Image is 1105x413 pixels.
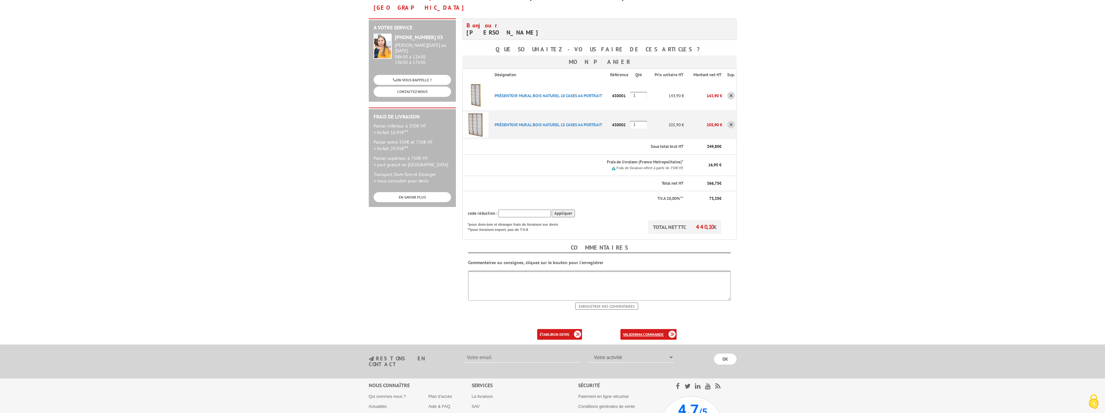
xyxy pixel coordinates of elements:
a: Qui sommes nous ? [369,394,406,399]
span: > port gratuit en [GEOGRAPHIC_DATA] [374,162,448,168]
b: Que souhaitez-vous faire de ces articles ? [496,46,703,53]
div: [PERSON_NAME][DATE] au [DATE] [395,43,451,54]
a: Paiement en ligne sécurisé [578,394,628,399]
span: Bonjour [467,22,501,29]
img: widget-service.jpg [374,34,392,59]
p: T.V.A 20,00%** [468,196,683,202]
span: > forfait 16.95€ [374,129,408,135]
small: Frais de livraison offert à partir de 750€ HT [617,166,683,170]
span: > nous consulter pour devis [374,178,428,184]
a: ON VOUS RAPPELLE ? [374,75,451,85]
button: Cookies (fenêtre modale) [1082,391,1105,413]
h2: Frais de Livraison [374,114,451,120]
p: 430002 [610,119,630,130]
a: établirun devis [537,329,582,340]
img: PRéSENTOIR MURAL BOIS NATUREL 15 CASES A4 PORTRAIT [463,112,488,138]
p: Frais de livraison (France Metropolitaine)* [495,159,683,165]
span: 349,80 [707,144,719,149]
a: validerma commande [620,329,677,340]
p: € [689,196,721,202]
p: 205,90 € [648,119,684,130]
a: Conditions générales de vente [578,404,635,409]
input: OK [714,354,737,365]
a: Plan d'accès [428,394,452,399]
p: 205,90 € [684,119,722,130]
p: Prix unitaire HT [653,72,683,78]
strong: [PHONE_NUMBER] 03 [395,34,443,40]
p: € [689,144,721,150]
input: Votre email [463,352,579,363]
th: Désignation [489,69,610,81]
th: Qté [630,69,648,81]
div: Nous connaître [369,382,472,389]
p: *pour dom-tom et étranger frais de livraison sur devis **pour livraison export, pas de T.V.A [468,220,565,232]
input: Enregistrer mes commentaires [575,303,638,310]
span: > forfait 20.95€ [374,146,408,151]
h4: Commentaires [468,243,731,253]
span: 16,95 € [708,162,721,168]
p: 143,90 € [648,90,684,101]
img: newsletter.jpg [369,356,374,362]
p: Panier inférieur à 350€ HT [374,123,451,136]
div: Services [472,382,578,389]
a: Aide & FAQ [428,404,450,409]
span: code réduction : [468,211,497,216]
p: 430001 [610,90,630,101]
a: SAV [472,404,480,409]
h4: [PERSON_NAME] [467,22,595,36]
div: 08h30 à 12h30 13h30 à 17h30 [395,43,451,65]
img: PRéSENTOIR MURAL BOIS NATUREL 10 CASES A4 PORTRAIT [463,83,488,108]
a: Actualités [369,404,387,409]
sup: HT [404,145,408,150]
span: 73,35 [709,196,719,201]
p: Transport Dom-Tom et Etranger [374,171,451,184]
span: 366,75 [707,181,719,186]
p: Référence [610,72,629,78]
sup: HT [404,129,408,133]
a: PRéSENTOIR MURAL BOIS NATUREL 15 CASES A4 PORTRAIT [495,122,602,128]
div: Sécurité [578,382,659,389]
a: La livraison [472,394,493,399]
a: PRéSENTOIR MURAL BOIS NATUREL 10 CASES A4 PORTRAIT [495,93,602,98]
img: picto.png [612,166,616,170]
h3: Mon panier [462,56,737,68]
p: Panier entre 350€ et 750€ HT [374,139,451,152]
input: Appliquer [552,210,575,218]
img: Cookies (fenêtre modale) [1086,394,1102,410]
p: Panier supérieur à 750€ HT [374,155,451,168]
span: 440,10 [696,223,714,231]
a: EN SAVOIR PLUS [374,192,451,202]
h2: A votre service [374,25,451,31]
a: CONTACTEZ-NOUS [374,87,451,97]
p: Montant net HT [689,72,721,78]
th: Sous total brut HT [489,139,684,154]
p: Total net HT [468,181,683,187]
p: 143,90 € [684,90,722,101]
b: Commentaires ou consignes, cliquez sur le bouton pour l'enregistrer [468,260,603,265]
h3: restons en contact [369,356,454,367]
b: un devis [553,332,569,337]
th: Sup. [722,69,736,81]
p: TOTAL NET TTC € [648,220,721,234]
p: € [689,181,721,187]
b: ma commande [637,332,664,337]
